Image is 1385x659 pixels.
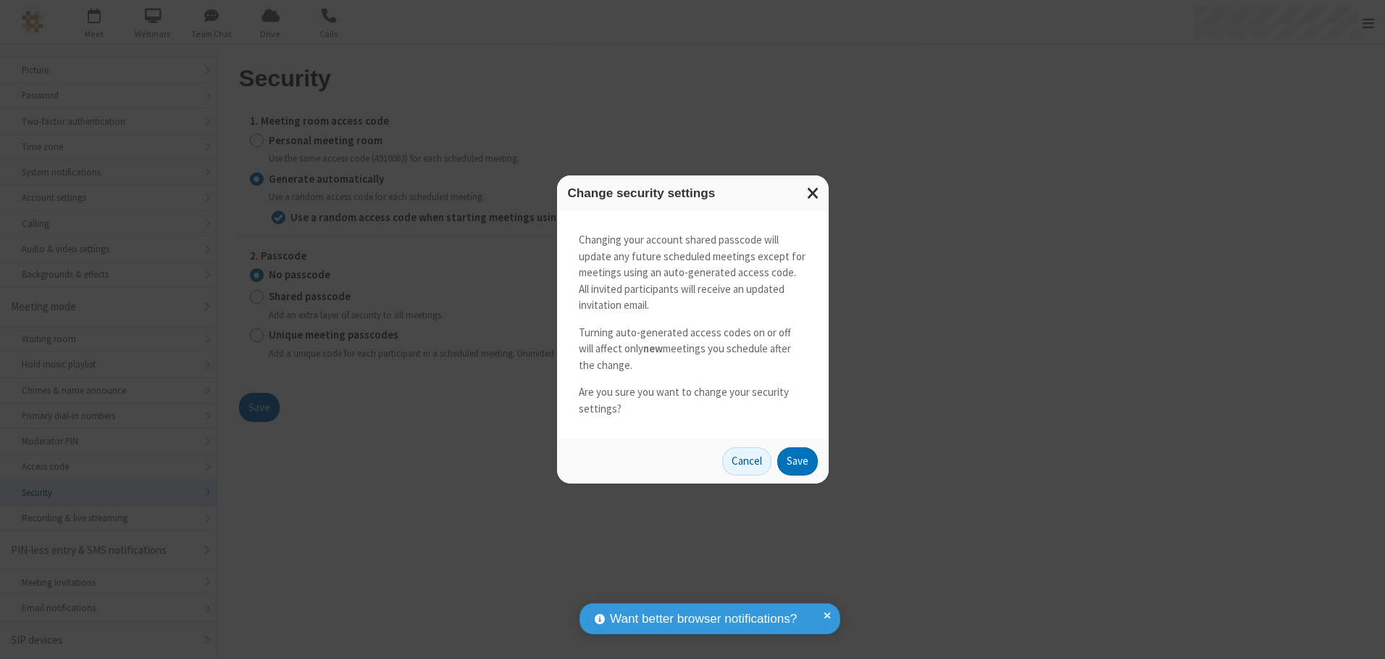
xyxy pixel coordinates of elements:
[722,447,771,476] button: Cancel
[579,325,807,374] p: Turning auto-generated access codes on or off will affect only meetings you schedule after the ch...
[643,341,663,355] strong: new
[579,384,807,417] p: Are you sure you want to change your security settings?
[610,610,797,629] span: Want better browser notifications?
[777,447,818,476] button: Save
[579,232,807,314] p: Changing your account shared passcode will update any future scheduled meetings except for meetin...
[798,175,829,211] button: Close modal
[568,186,818,200] h3: Change security settings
